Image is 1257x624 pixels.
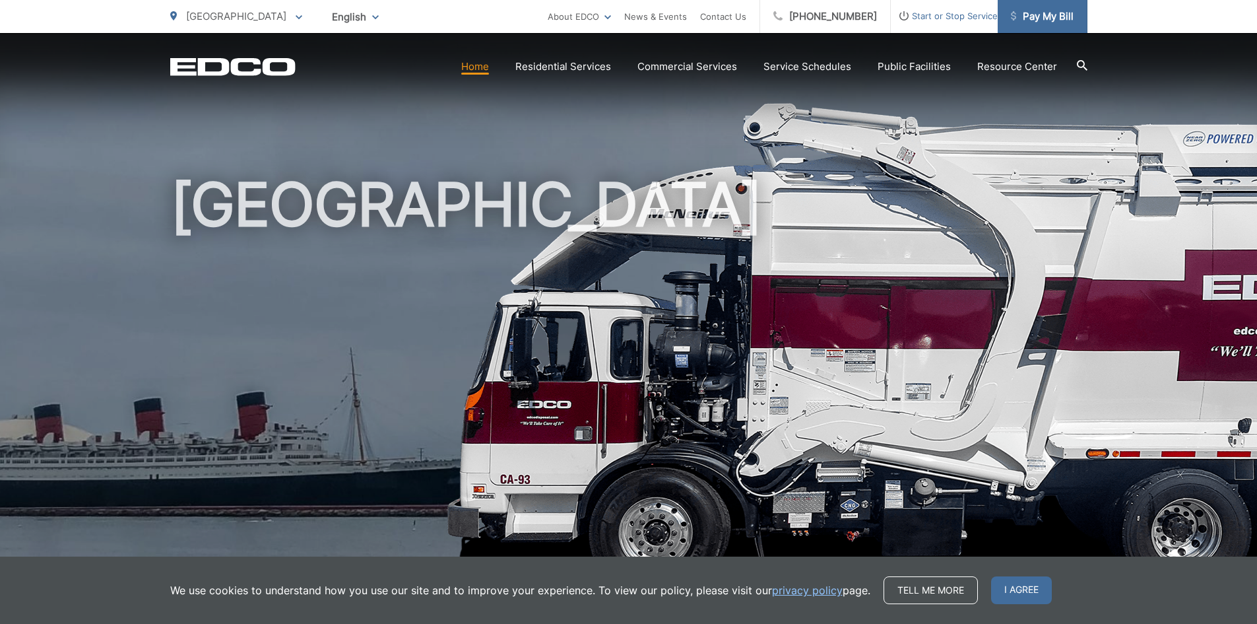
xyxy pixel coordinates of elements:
a: Home [461,59,489,75]
a: Commercial Services [637,59,737,75]
span: I agree [991,576,1052,604]
a: Residential Services [515,59,611,75]
a: About EDCO [548,9,611,24]
a: Resource Center [977,59,1057,75]
a: Service Schedules [763,59,851,75]
a: Tell me more [884,576,978,604]
a: Public Facilities [878,59,951,75]
h1: [GEOGRAPHIC_DATA] [170,172,1087,590]
span: English [322,5,389,28]
a: News & Events [624,9,687,24]
p: We use cookies to understand how you use our site and to improve your experience. To view our pol... [170,582,870,598]
span: Pay My Bill [1011,9,1074,24]
a: Contact Us [700,9,746,24]
a: privacy policy [772,582,843,598]
a: EDCD logo. Return to the homepage. [170,57,296,76]
span: [GEOGRAPHIC_DATA] [186,10,286,22]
